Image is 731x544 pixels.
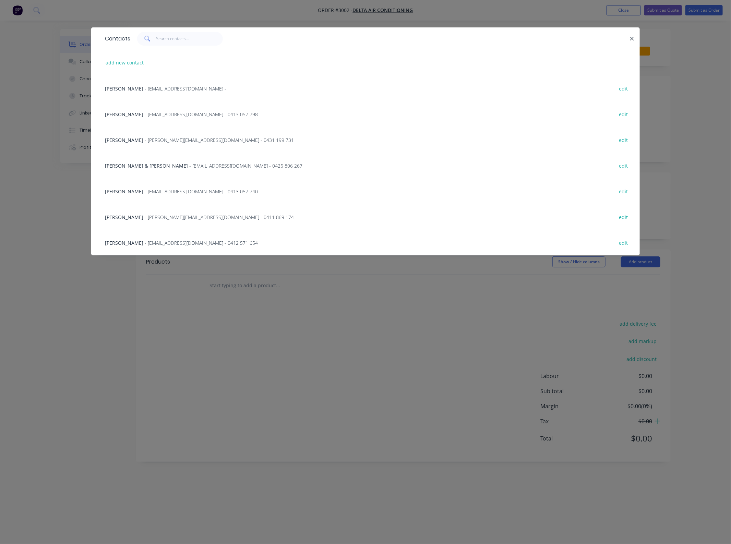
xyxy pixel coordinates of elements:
span: [PERSON_NAME] [105,240,143,246]
span: - [PERSON_NAME][EMAIL_ADDRESS][DOMAIN_NAME] - 0411 869 174 [145,214,294,220]
span: [PERSON_NAME] [105,214,143,220]
button: edit [615,135,632,144]
button: edit [615,186,632,196]
div: Contacts [101,28,130,50]
button: edit [615,161,632,170]
span: - [EMAIL_ADDRESS][DOMAIN_NAME] - 0425 806 267 [189,162,302,169]
button: add new contact [102,58,147,67]
span: [PERSON_NAME] [105,137,143,143]
span: - [EMAIL_ADDRESS][DOMAIN_NAME] - [145,85,226,92]
span: - [EMAIL_ADDRESS][DOMAIN_NAME] - 0412 571 654 [145,240,258,246]
span: - [PERSON_NAME][EMAIL_ADDRESS][DOMAIN_NAME] - 0431 199 731 [145,137,294,143]
button: edit [615,84,632,93]
span: [PERSON_NAME] [105,85,143,92]
span: [PERSON_NAME] & [PERSON_NAME] [105,162,188,169]
button: edit [615,109,632,119]
span: [PERSON_NAME] [105,111,143,118]
button: edit [615,212,632,221]
span: [PERSON_NAME] [105,188,143,195]
input: Search contacts... [156,32,223,46]
span: - [EMAIL_ADDRESS][DOMAIN_NAME] - 0413 057 740 [145,188,258,195]
button: edit [615,238,632,247]
span: - [EMAIL_ADDRESS][DOMAIN_NAME] - 0413 057 798 [145,111,258,118]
